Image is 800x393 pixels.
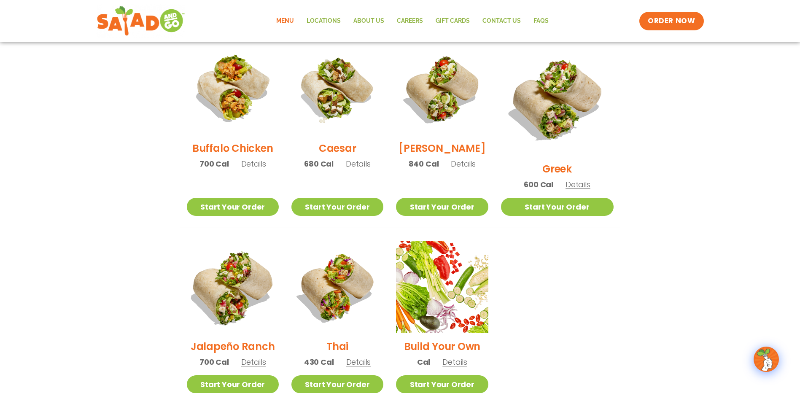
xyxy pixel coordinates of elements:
[97,4,186,38] img: new-SAG-logo-768×292
[346,159,371,169] span: Details
[396,241,488,333] img: Product photo for Build Your Own
[270,11,555,31] nav: Menu
[391,11,429,31] a: Careers
[501,43,614,155] img: Product photo for Greek Wrap
[542,162,572,176] h2: Greek
[241,357,266,367] span: Details
[304,356,334,368] span: 430 Cal
[501,198,614,216] a: Start Your Order
[291,241,383,333] img: Product photo for Thai Wrap
[346,357,371,367] span: Details
[527,11,555,31] a: FAQs
[199,158,229,170] span: 700 Cal
[409,158,439,170] span: 840 Cal
[524,179,553,190] span: 600 Cal
[291,198,383,216] a: Start Your Order
[187,198,279,216] a: Start Your Order
[178,233,286,341] img: Product photo for Jalapeño Ranch Wrap
[199,356,229,368] span: 700 Cal
[399,141,485,156] h2: [PERSON_NAME]
[476,11,527,31] a: Contact Us
[326,339,348,354] h2: Thai
[187,43,279,135] img: Product photo for Buffalo Chicken Wrap
[191,339,275,354] h2: Jalapeño Ranch
[404,339,481,354] h2: Build Your Own
[566,179,590,190] span: Details
[396,43,488,135] img: Product photo for Cobb Wrap
[417,356,430,368] span: Cal
[241,159,266,169] span: Details
[347,11,391,31] a: About Us
[754,347,778,371] img: wpChatIcon
[451,159,476,169] span: Details
[429,11,476,31] a: GIFT CARDS
[300,11,347,31] a: Locations
[291,43,383,135] img: Product photo for Caesar Wrap
[639,12,703,30] a: ORDER NOW
[270,11,300,31] a: Menu
[192,141,273,156] h2: Buffalo Chicken
[648,16,695,26] span: ORDER NOW
[396,198,488,216] a: Start Your Order
[442,357,467,367] span: Details
[319,141,356,156] h2: Caesar
[304,158,334,170] span: 680 Cal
